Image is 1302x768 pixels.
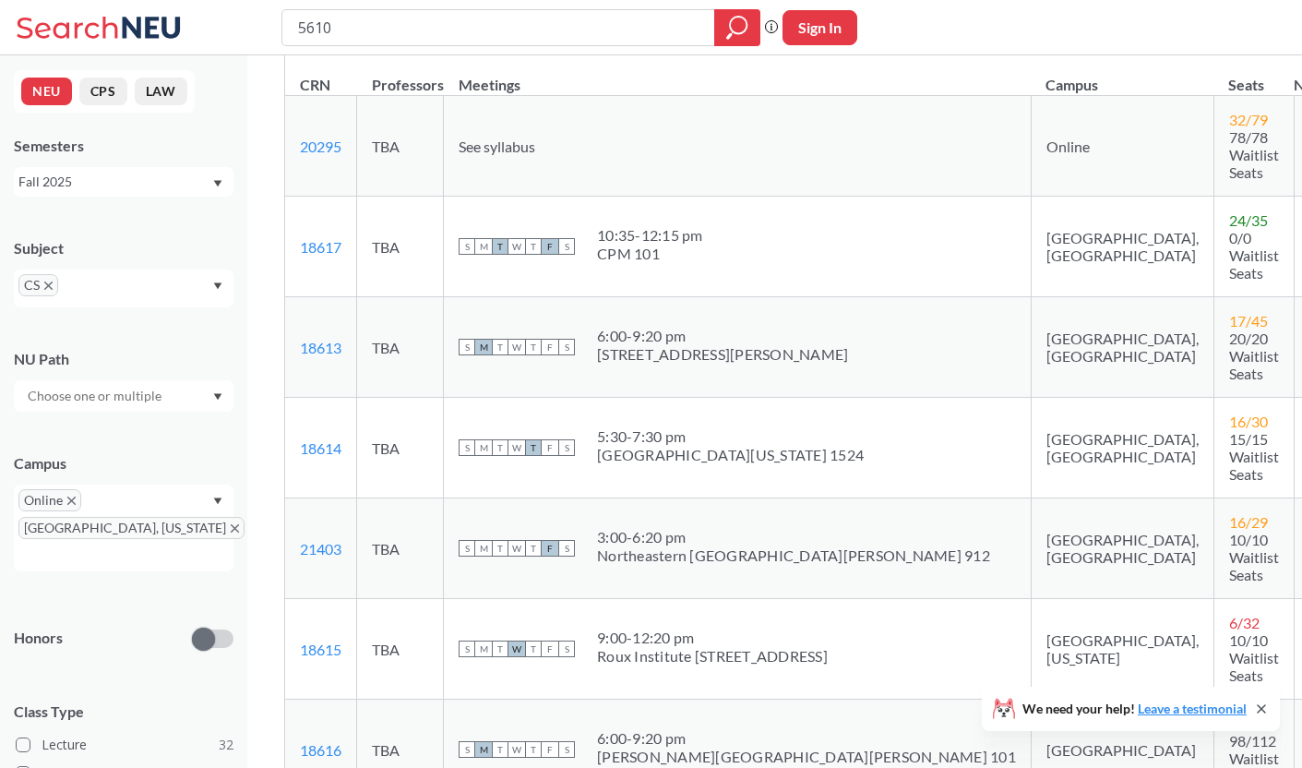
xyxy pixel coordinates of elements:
td: TBA [357,297,444,398]
span: F [542,741,558,758]
div: OnlineX to remove pill[GEOGRAPHIC_DATA], [US_STATE]X to remove pillDropdown arrow [14,485,233,571]
button: CPS [79,78,127,105]
span: 10/10 Waitlist Seats [1229,531,1279,583]
div: Fall 2025Dropdown arrow [14,167,233,197]
span: T [492,741,508,758]
div: [PERSON_NAME][GEOGRAPHIC_DATA][PERSON_NAME] 101 [597,748,1016,766]
div: 3:00 - 6:20 pm [597,528,990,546]
a: 18614 [300,439,341,457]
span: T [492,238,508,255]
span: W [508,439,525,456]
div: [STREET_ADDRESS][PERSON_NAME] [597,345,848,364]
div: 6:00 - 9:20 pm [597,729,1016,748]
span: M [475,741,492,758]
div: Campus [14,453,233,474]
div: 6:00 - 9:20 pm [597,327,848,345]
span: 24 / 35 [1229,211,1268,229]
div: [GEOGRAPHIC_DATA][US_STATE] 1524 [597,446,864,464]
a: 21403 [300,540,341,558]
div: Subject [14,238,233,258]
span: F [542,540,558,557]
a: 18616 [300,741,341,759]
span: S [459,439,475,456]
span: S [459,339,475,355]
svg: magnifying glass [726,15,748,41]
span: F [542,339,558,355]
span: 32 / 79 [1229,111,1268,128]
span: S [459,741,475,758]
div: NU Path [14,349,233,369]
span: M [475,238,492,255]
div: Fall 2025 [18,172,211,192]
span: S [558,641,575,657]
span: W [508,238,525,255]
svg: X to remove pill [67,497,76,505]
input: Choose one or multiple [18,385,173,407]
span: W [508,741,525,758]
div: Roux Institute [STREET_ADDRESS] [597,647,828,666]
td: TBA [357,599,444,700]
span: S [459,238,475,255]
td: [GEOGRAPHIC_DATA], [GEOGRAPHIC_DATA] [1031,297,1213,398]
span: 10/10 Waitlist Seats [1229,631,1279,684]
input: Class, professor, course number, "phrase" [296,12,701,43]
span: W [508,540,525,557]
div: Semesters [14,136,233,156]
span: M [475,540,492,557]
span: F [542,238,558,255]
p: Honors [14,628,63,649]
span: S [558,339,575,355]
span: See syllabus [459,138,535,155]
td: TBA [357,197,444,297]
span: M [475,641,492,657]
div: 9:00 - 12:20 pm [597,629,828,647]
span: OnlineX to remove pill [18,489,81,511]
div: magnifying glass [714,9,760,46]
th: Campus [1031,56,1213,96]
td: [GEOGRAPHIC_DATA], [GEOGRAPHIC_DATA] [1031,498,1213,599]
svg: X to remove pill [231,524,239,533]
span: 0/0 Waitlist Seats [1229,229,1279,282]
span: S [558,741,575,758]
span: We need your help! [1022,702,1247,715]
span: S [558,540,575,557]
svg: Dropdown arrow [213,282,222,290]
svg: Dropdown arrow [213,180,222,187]
span: W [508,339,525,355]
span: T [525,339,542,355]
td: TBA [357,498,444,599]
div: Dropdown arrow [14,380,233,412]
svg: Dropdown arrow [213,393,222,401]
button: NEU [21,78,72,105]
span: 32 [219,735,233,755]
span: T [525,641,542,657]
span: M [475,339,492,355]
td: [GEOGRAPHIC_DATA], [GEOGRAPHIC_DATA] [1031,398,1213,498]
span: F [542,641,558,657]
div: 10:35 - 12:15 pm [597,226,703,245]
span: W [508,641,525,657]
span: M [475,439,492,456]
span: Class Type [14,702,233,722]
a: 18617 [300,238,341,256]
span: 15/15 Waitlist Seats [1229,430,1279,483]
span: T [492,540,508,557]
div: Northeastern [GEOGRAPHIC_DATA][PERSON_NAME] 912 [597,546,990,565]
div: CRN [300,75,330,95]
a: Leave a testimonial [1138,701,1247,716]
td: TBA [357,398,444,498]
label: Lecture [16,733,233,757]
a: 18613 [300,339,341,356]
span: T [525,238,542,255]
td: [GEOGRAPHIC_DATA], [GEOGRAPHIC_DATA] [1031,197,1213,297]
span: T [492,339,508,355]
span: CSX to remove pill [18,274,58,296]
span: T [525,540,542,557]
a: 18615 [300,641,341,658]
td: TBA [357,96,444,197]
span: F [542,439,558,456]
th: Seats [1213,56,1294,96]
span: 16 / 29 [1229,513,1268,531]
td: Online [1031,96,1213,197]
span: 6 / 32 [1229,614,1260,631]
